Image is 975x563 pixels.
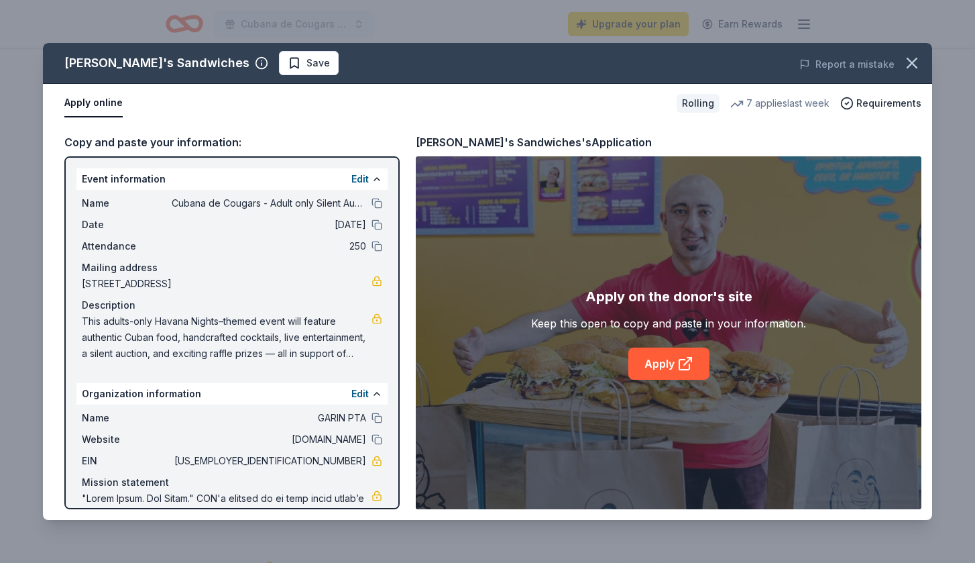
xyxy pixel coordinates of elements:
button: Edit [351,386,369,402]
div: Keep this open to copy and paste in your information. [531,315,806,331]
span: EIN [82,453,172,469]
button: Apply online [64,89,123,117]
span: "Lorem Ipsum. Dol Sitam." CON'a elitsed do ei temp incid utlab’e doloremag a enimadm ve quisnost ... [82,491,371,539]
span: This adults-only Havana Nights–themed event will feature authentic Cuban food, handcrafted cockta... [82,313,371,362]
div: 7 applies last week [730,95,829,111]
div: [PERSON_NAME]'s Sandwiches's Application [416,134,652,151]
div: Rolling [677,94,720,113]
span: Requirements [856,95,921,111]
button: Save [279,51,339,75]
div: Organization information [76,383,388,405]
button: Requirements [840,95,921,111]
span: [DATE] [172,217,366,233]
span: Name [82,195,172,211]
div: Mailing address [82,260,382,276]
span: GARIN PTA [172,410,366,426]
span: Date [82,217,172,233]
div: Apply on the donor's site [585,286,752,307]
span: 250 [172,238,366,254]
span: [US_EMPLOYER_IDENTIFICATION_NUMBER] [172,453,366,469]
div: [PERSON_NAME]'s Sandwiches [64,52,249,74]
div: Mission statement [82,474,382,491]
span: [STREET_ADDRESS] [82,276,371,292]
span: Cubana de Cougars - Adult only Silent Auction Fundraiser [172,195,366,211]
span: [DOMAIN_NAME] [172,431,366,448]
span: Name [82,410,172,426]
div: Copy and paste your information: [64,134,400,151]
a: Apply [628,348,709,380]
span: Save [306,55,330,71]
span: Attendance [82,238,172,254]
button: Report a mistake [799,56,895,72]
div: Event information [76,168,388,190]
button: Edit [351,171,369,187]
span: Website [82,431,172,448]
div: Description [82,297,382,313]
